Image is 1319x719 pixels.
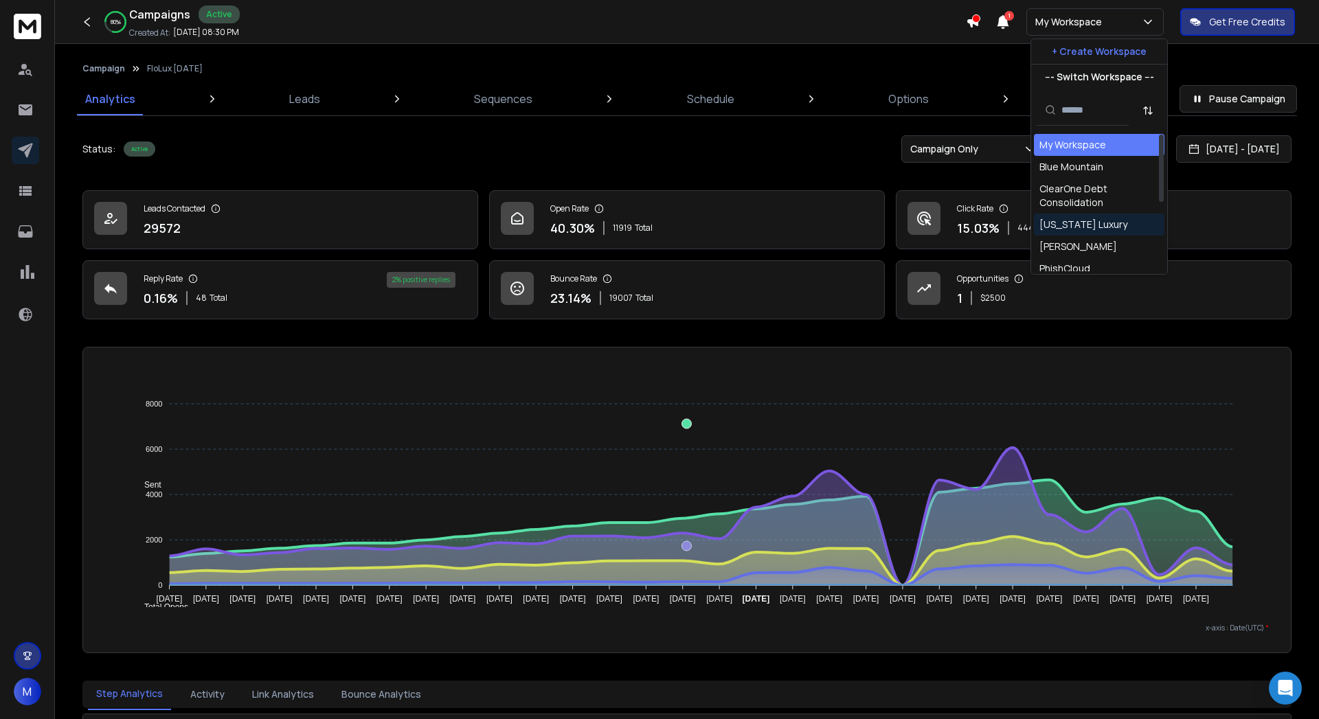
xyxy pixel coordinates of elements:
tspan: 0 [159,581,163,589]
p: 0.16 % [144,288,178,308]
tspan: [DATE] [414,594,440,604]
tspan: 6000 [146,445,162,453]
span: Total [635,222,653,233]
button: Bounce Analytics [333,679,429,709]
button: Link Analytics [244,679,322,709]
div: Active [124,141,155,157]
button: Get Free Credits [1180,8,1295,36]
tspan: [DATE] [267,594,293,604]
a: Bounce Rate23.14%19007Total [489,260,885,319]
button: M [14,678,41,705]
div: [US_STATE] Luxury [1039,218,1127,231]
p: Created At: [129,27,170,38]
button: Step Analytics [88,678,171,710]
a: Reply Rate0.16%48Total2% positive replies [82,260,478,319]
tspan: [DATE] [230,594,256,604]
p: 29572 [144,218,181,238]
span: Total [210,293,227,304]
p: 40.30 % [550,218,595,238]
tspan: [DATE] [157,594,183,604]
a: Sequences [466,82,541,115]
p: $ 2500 [980,293,1006,304]
tspan: [DATE] [890,594,916,604]
tspan: [DATE] [1073,594,1099,604]
tspan: [DATE] [486,594,512,604]
a: Open Rate40.30%11919Total [489,190,885,249]
a: Analytics [77,82,144,115]
a: Leads Contacted29572 [82,190,478,249]
p: --- Switch Workspace --- [1045,70,1154,84]
tspan: [DATE] [340,594,366,604]
button: Activity [182,679,233,709]
div: Open Intercom Messenger [1269,672,1302,705]
tspan: [DATE] [523,594,550,604]
tspan: [DATE] [707,594,733,604]
p: Leads Contacted [144,203,205,214]
p: Sequences [474,91,532,107]
span: 4444 [1017,222,1039,233]
p: Click Rate [957,203,993,214]
tspan: [DATE] [450,594,476,604]
p: 1 [957,288,962,308]
p: Bounce Rate [550,273,597,284]
p: + Create Workspace [1052,45,1147,58]
div: PhishCloud [1039,262,1090,275]
button: [DATE] - [DATE] [1176,135,1292,163]
tspan: [DATE] [303,594,329,604]
p: Campaign Only [910,142,984,156]
tspan: [DATE] [560,594,586,604]
tspan: [DATE] [1000,594,1026,604]
tspan: [DATE] [853,594,879,604]
tspan: [DATE] [596,594,622,604]
tspan: [DATE] [1147,594,1173,604]
tspan: [DATE] [1037,594,1063,604]
p: Get Free Credits [1209,15,1285,29]
tspan: 2000 [146,536,162,544]
p: 15.03 % [957,218,1000,238]
p: Status: [82,142,115,156]
tspan: [DATE] [780,594,806,604]
p: Opportunities [957,273,1008,284]
button: + Create Workspace [1031,39,1167,64]
p: Leads [289,91,320,107]
button: Campaign [82,63,125,74]
h1: Campaigns [129,6,190,23]
tspan: [DATE] [1110,594,1136,604]
a: Click Rate15.03%4444Total [896,190,1292,249]
tspan: [DATE] [633,594,659,604]
a: Opportunities1$2500 [896,260,1292,319]
p: Reply Rate [144,273,183,284]
p: 80 % [111,18,121,26]
p: My Workspace [1035,15,1107,29]
span: Total Opens [134,602,188,612]
span: 11919 [613,222,632,233]
span: Sent [134,480,161,490]
span: Total [635,293,653,304]
p: FloLux [DATE] [147,63,203,74]
tspan: [DATE] [927,594,953,604]
button: Pause Campaign [1180,85,1297,113]
tspan: [DATE] [670,594,696,604]
p: Schedule [687,91,734,107]
p: x-axis : Date(UTC) [105,623,1269,633]
span: 1 [1004,11,1014,21]
span: 48 [196,293,207,304]
div: 2 % positive replies [387,272,455,288]
button: Sort by Sort A-Z [1134,97,1162,124]
p: Options [888,91,929,107]
tspan: [DATE] [743,594,770,604]
tspan: [DATE] [1183,594,1209,604]
span: 19007 [609,293,633,304]
tspan: 4000 [146,490,162,499]
a: Options [880,82,937,115]
p: [DATE] 08:30 PM [173,27,239,38]
div: ClearOne Debt Consolidation [1039,182,1159,209]
a: Leads [281,82,328,115]
p: 23.14 % [550,288,591,308]
div: My Workspace [1039,138,1106,152]
div: Blue Mountain [1039,160,1103,174]
tspan: [DATE] [376,594,403,604]
div: [PERSON_NAME] [1039,240,1117,253]
div: Active [199,5,240,23]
